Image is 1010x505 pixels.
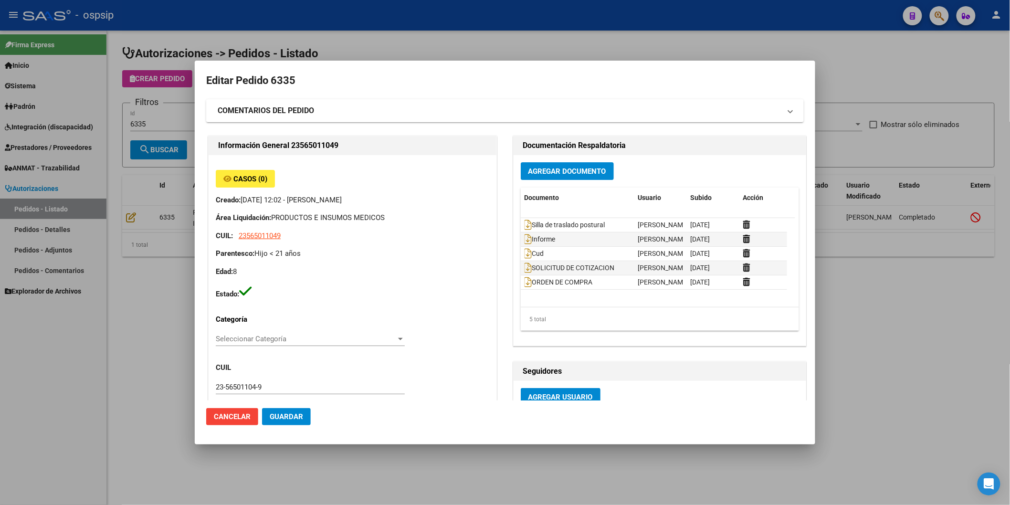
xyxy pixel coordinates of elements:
span: Cancelar [214,412,251,421]
span: Documento [525,194,559,201]
span: Usuario [638,194,662,201]
p: [DATE] 12:02 - [PERSON_NAME] [216,195,489,206]
button: Cancelar [206,408,258,425]
span: [PERSON_NAME] [638,235,689,243]
strong: Creado: [216,196,241,204]
h2: Información General 23565011049 [218,140,487,151]
div: Open Intercom Messenger [978,473,1000,495]
p: CUIL [216,362,298,373]
button: Agregar Usuario [521,388,600,406]
span: Agregar Usuario [528,393,593,401]
span: Cud [525,250,544,257]
datatable-header-cell: Documento [521,188,634,208]
span: ORDEN DE COMPRA [525,278,593,286]
p: PRODUCTOS E INSUMOS MEDICOS [216,212,489,223]
strong: CUIL: [216,231,233,240]
datatable-header-cell: Subido [687,188,739,208]
span: [DATE] [691,264,710,272]
button: Agregar Documento [521,162,614,180]
h2: Seguidores [523,366,797,377]
span: Agregar Documento [528,167,606,176]
strong: Estado: [216,290,239,298]
span: 23565011049 [239,231,281,240]
span: Guardar [270,412,303,421]
button: Casos (0) [216,170,275,188]
span: [DATE] [691,235,710,243]
span: [DATE] [691,278,710,286]
span: [PERSON_NAME] [638,250,689,257]
span: [PERSON_NAME] [638,221,689,229]
datatable-header-cell: Acción [739,188,787,208]
p: 8 [216,266,489,277]
h2: Editar Pedido 6335 [206,72,804,90]
span: Informe [525,235,556,243]
div: 5 total [521,307,799,331]
strong: Parentesco: [216,249,254,258]
span: Silla de traslado postural [525,221,605,229]
span: SOLICITUD DE COTIZACION [525,264,615,272]
span: Casos (0) [233,175,267,183]
span: Subido [691,194,712,201]
span: Seleccionar Categoría [216,335,396,343]
mat-expansion-panel-header: COMENTARIOS DEL PEDIDO [206,99,804,122]
span: [DATE] [691,221,710,229]
span: Acción [743,194,764,201]
strong: COMENTARIOS DEL PEDIDO [218,105,314,116]
button: Guardar [262,408,311,425]
strong: Edad: [216,267,233,276]
span: [DATE] [691,250,710,257]
p: Hijo < 21 años [216,248,489,259]
strong: Área Liquidación: [216,213,271,222]
span: [PERSON_NAME] [638,264,689,272]
h2: Documentación Respaldatoria [523,140,797,151]
p: Categoría [216,314,298,325]
span: [PERSON_NAME] [638,278,689,286]
datatable-header-cell: Usuario [634,188,687,208]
